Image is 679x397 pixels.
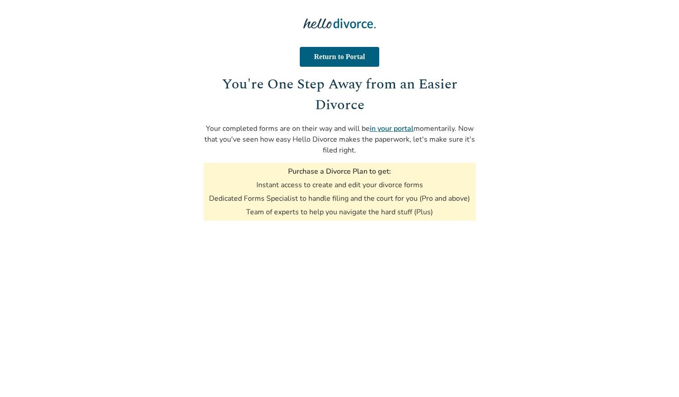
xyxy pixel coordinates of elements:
h1: You're One Step Away from an Easier Divorce [204,74,476,116]
p: Your completed forms are on their way and will be momentarily. Now that you've seen how easy Hell... [204,123,476,156]
li: Instant access to create and edit your divorce forms [256,180,423,190]
a: in your portal [370,124,414,134]
a: Return to Portal [297,47,382,67]
li: Team of experts to help you navigate the hard stuff (Plus) [246,207,433,217]
img: Hello Divorce Logo [303,14,376,32]
h3: Purchase a Divorce Plan to get: [288,166,391,176]
li: Dedicated Forms Specialist to handle filing and the court for you (Pro and above) [209,194,470,203]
